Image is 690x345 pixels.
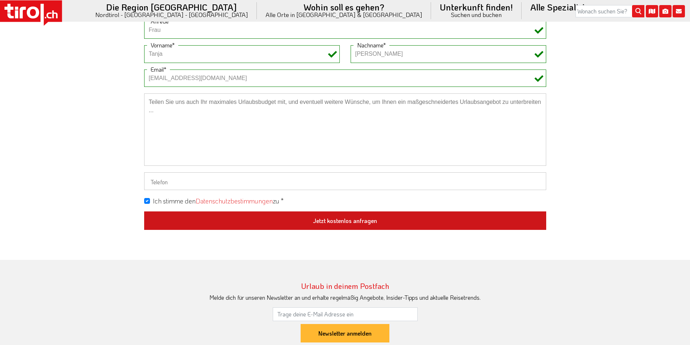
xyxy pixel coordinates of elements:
input: Wonach suchen Sie? [576,5,644,17]
i: Karte öffnen [646,5,658,17]
i: Kontakt [673,5,685,17]
i: Fotogalerie [659,5,672,17]
input: Trage deine E-Mail Adresse ein [273,307,418,321]
input: Newsletter anmelden [301,324,389,343]
div: Melde dich für unseren Newsletter an und erhalte regelmäßig Angebote, Insider-Tipps und aktuelle ... [144,294,546,302]
small: Alle Orte in [GEOGRAPHIC_DATA] & [GEOGRAPHIC_DATA] [265,12,422,18]
a: Datenschutzbestimmungen [196,197,273,205]
small: Suchen und buchen [440,12,513,18]
small: Nordtirol - [GEOGRAPHIC_DATA] - [GEOGRAPHIC_DATA] [95,12,248,18]
h3: Urlaub in deinem Postfach [144,282,546,290]
label: Ich stimme den zu * [153,197,284,206]
button: Jetzt kostenlos anfragen [144,211,546,230]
